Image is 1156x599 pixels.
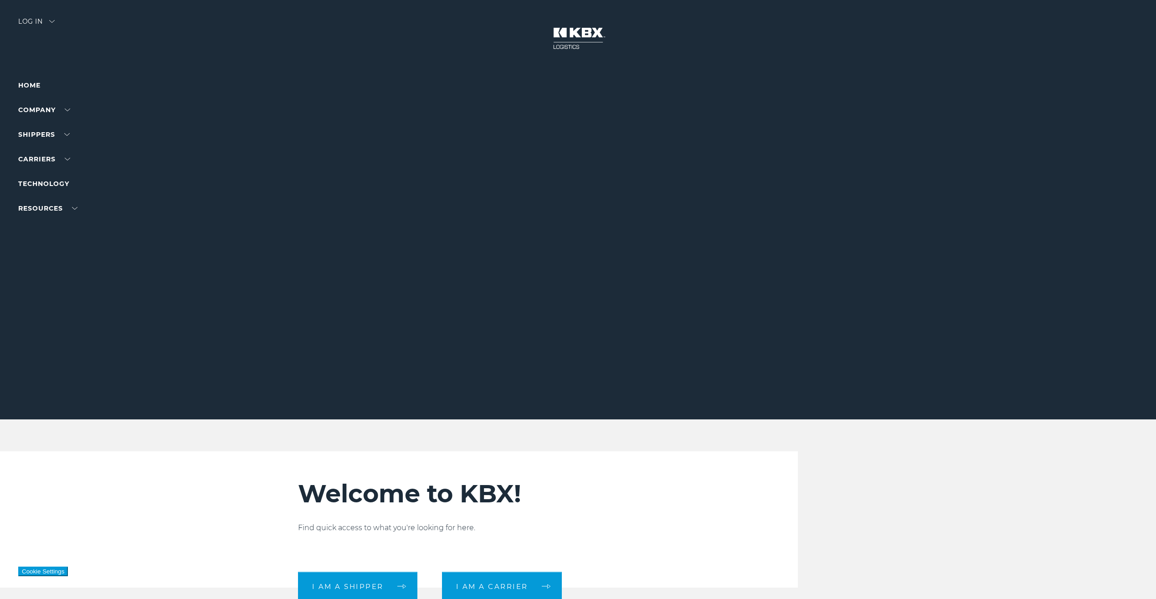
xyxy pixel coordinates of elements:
a: Carriers [18,155,70,163]
img: kbx logo [544,18,612,58]
div: Log in [18,18,55,31]
a: Technology [18,180,69,188]
button: Cookie Settings [18,567,68,576]
a: Company [18,106,70,114]
span: I am a shipper [312,583,384,590]
a: Home [18,81,41,89]
p: Find quick access to what you're looking for here. [298,522,818,533]
span: I am a carrier [456,583,528,590]
img: arrow [49,20,55,23]
a: RESOURCES [18,204,77,212]
h2: Welcome to KBX! [298,479,818,509]
a: SHIPPERS [18,130,70,139]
